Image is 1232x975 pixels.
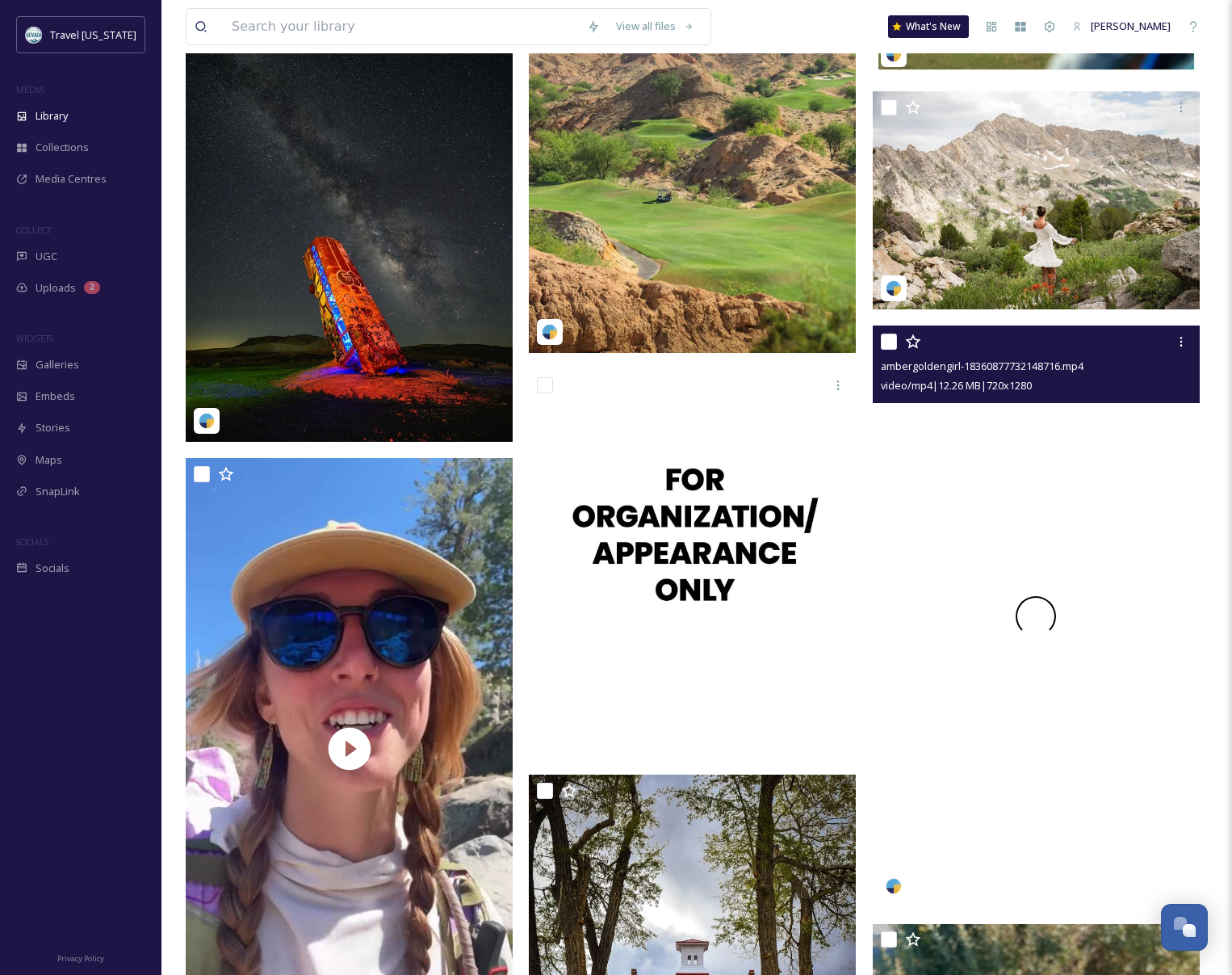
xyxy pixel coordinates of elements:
[36,357,79,372] span: Galleries
[1091,19,1171,33] span: [PERSON_NAME]
[84,281,100,294] div: 2
[873,91,1200,309] img: j.rose227-18099292474593278.jpeg
[16,224,51,236] span: COLLECT
[36,420,70,435] span: Stories
[36,140,89,155] span: Collections
[888,15,969,38] a: What's New
[886,878,902,894] img: snapsea-logo.png
[36,171,107,187] span: Media Centres
[36,452,62,468] span: Maps
[50,27,136,42] span: Travel [US_STATE]
[886,280,902,296] img: snapsea-logo.png
[881,359,1083,373] span: ambergoldengirl-18360877732148716.mp4
[36,561,69,576] span: Socials
[608,11,702,42] a: View all files
[36,108,68,124] span: Library
[886,46,902,62] img: snapsea-logo.png
[224,9,579,44] input: Search your library
[26,27,42,43] img: download.jpeg
[36,249,57,264] span: UGC
[57,948,104,967] a: Privacy Policy
[16,332,53,344] span: WIDGETS
[1161,904,1208,951] button: Open Chat
[881,378,1032,393] span: video/mp4 | 12.26 MB | 720 x 1280
[16,83,44,95] span: MEDIA
[542,324,558,340] img: snapsea-logo.png
[57,953,104,964] span: Privacy Policy
[186,6,513,442] img: stanovision-17886994029202005.jpeg
[36,280,76,296] span: Uploads
[36,484,80,499] span: SnapLink
[199,413,215,429] img: snapsea-logo.png
[16,536,48,548] span: SOCIALS
[1064,11,1179,42] a: [PERSON_NAME]
[36,389,75,404] span: Embeds
[529,369,856,758] img: FOAO.jpg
